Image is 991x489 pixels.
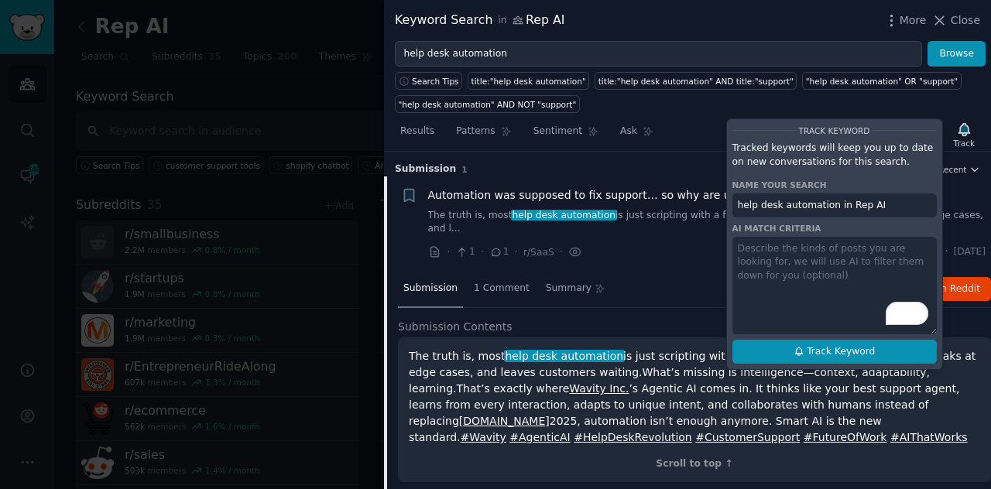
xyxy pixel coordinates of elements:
span: [DATE] [954,245,986,259]
span: Submission [403,282,458,296]
a: title:"help desk automation" AND title:"support" [595,72,797,90]
span: help desk automation [511,210,617,221]
span: · [945,245,948,259]
span: in [498,14,506,28]
a: Results [395,119,440,151]
span: Sentiment [533,125,582,138]
textarea: To enrich screen reader interactions, please activate Accessibility in Grammarly extension settings [732,237,937,334]
button: Recent [938,164,980,175]
span: 1 [461,165,467,174]
a: "help desk automation" OR "support" [802,72,961,90]
span: 1 Comment [474,282,530,296]
span: Recent [938,164,966,175]
p: The truth is, most is just scripting with a fancy label. It follows rigid rules, breaks at edge c... [409,348,980,446]
span: · [447,244,450,260]
input: Name this search [732,193,937,218]
span: · [515,244,518,260]
a: title:"help desk automation" [468,72,589,90]
span: · [560,244,563,260]
span: 1 [455,245,475,259]
span: Summary [546,282,592,296]
button: Search Tips [395,72,462,90]
span: Submission [395,162,456,176]
a: "help desk automation" AND NOT "support" [395,95,580,113]
span: Ask [620,125,637,138]
span: Reply [909,282,980,296]
span: 1 [489,245,509,259]
span: Submission Contents [398,319,513,335]
a: [DOMAIN_NAME] [459,415,550,427]
a: #FutureOfWork [804,431,887,443]
div: "help desk automation" OR "support" [806,76,958,87]
div: title:"help desk automation" [471,76,586,87]
p: Tracked keywords will keep you up to date on new conversations for this search. [732,142,937,169]
a: #HelpDeskRevolution [574,431,692,443]
div: Scroll to top ↑ [409,457,980,471]
button: Track Keyword [732,340,937,364]
span: Track Keyword [807,345,875,359]
div: "help desk automation" AND NOT "support" [399,99,577,110]
div: Keyword Search Rep AI [395,11,564,30]
a: #CustomerSupport [695,431,800,443]
a: Wavity Inc. [569,382,629,395]
a: Automation was supposed to fix support… so why are users still frustrated? [428,187,839,203]
a: #Wavity [461,431,506,443]
div: Track [954,138,975,149]
button: Close [931,12,980,29]
span: on Reddit [935,283,980,294]
div: AI match criteria [732,223,937,234]
span: Search Tips [412,76,459,87]
button: More [883,12,927,29]
span: Patterns [456,125,495,138]
span: Track Keyword [799,126,870,135]
a: The truth is, mosthelp desk automationis just scripting with a fancy label. It follows rigid rule... [428,209,986,236]
div: Name your search [732,180,937,190]
a: Ask [615,119,659,151]
a: Patterns [451,119,516,151]
span: r/SaaS [523,247,554,258]
input: Try a keyword related to your business [395,41,922,67]
button: Browse [928,41,986,67]
a: #AIThatWorks [890,431,968,443]
a: Sentiment [528,119,604,151]
span: Close [951,12,980,29]
span: · [481,244,484,260]
a: #AgenticAI [509,431,570,443]
button: Track [948,118,980,151]
span: help desk automation [504,350,625,362]
span: More [900,12,927,29]
span: Results [400,125,434,138]
div: title:"help desk automation" AND title:"support" [598,76,794,87]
